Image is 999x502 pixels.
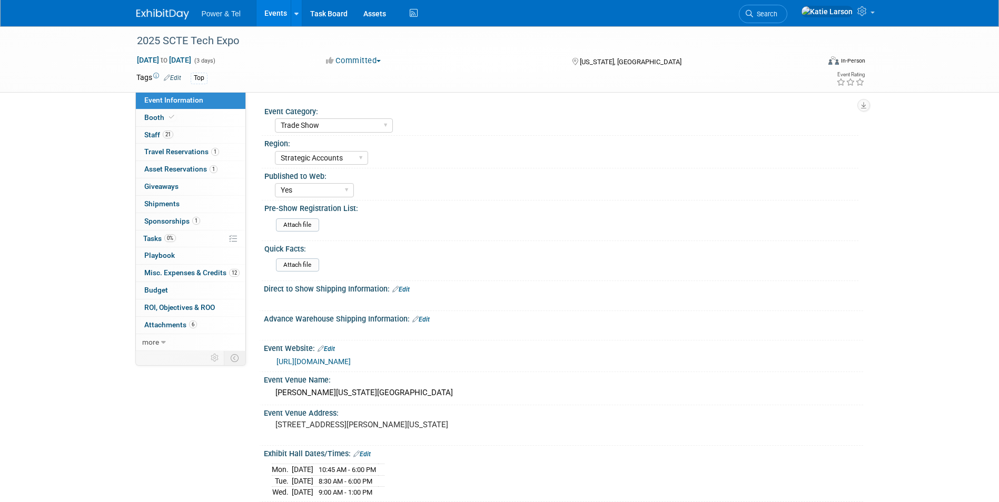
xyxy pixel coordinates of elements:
[264,281,863,295] div: Direct to Show Shipping Information:
[828,56,839,65] img: Format-Inperson.png
[264,340,863,354] div: Event Website:
[144,320,197,329] span: Attachments
[264,136,858,149] div: Region:
[580,58,681,66] span: [US_STATE], [GEOGRAPHIC_DATA]
[136,127,245,144] a: Staff21
[801,6,853,17] img: Katie Larson
[144,113,176,122] span: Booth
[322,55,385,66] button: Committed
[144,96,203,104] span: Event Information
[264,241,858,254] div: Quick Facts:
[144,217,200,225] span: Sponsorships
[133,32,804,51] div: 2025 SCTE Tech Expo
[144,130,173,139] span: Staff
[142,338,159,346] span: more
[229,269,240,277] span: 12
[264,446,863,459] div: Exhibit Hall Dates/Times:
[193,57,215,64] span: (3 days)
[136,265,245,282] a: Misc. Expenses & Credits12
[292,475,313,487] td: [DATE]
[319,477,372,485] span: 8:30 AM - 6:00 PM
[753,10,777,18] span: Search
[264,168,858,182] div: Published to Web:
[189,320,197,328] span: 6
[392,286,410,293] a: Edit
[264,372,863,385] div: Event Venue Name:
[136,109,245,126] a: Booth
[211,148,219,156] span: 1
[144,199,180,208] span: Shipments
[144,268,240,277] span: Misc. Expenses & Credits
[272,487,292,498] td: Wed.
[319,466,376,474] span: 10:45 AM - 6:00 PM
[136,92,245,109] a: Event Information
[136,317,245,334] a: Attachments6
[836,72,865,77] div: Event Rating
[757,55,866,71] div: Event Format
[164,74,181,82] a: Edit
[144,165,217,173] span: Asset Reservations
[412,316,430,323] a: Edit
[202,9,241,18] span: Power & Tel
[276,357,351,366] a: [URL][DOMAIN_NAME]
[144,182,179,190] span: Giveaways
[292,464,313,475] td: [DATE]
[191,73,207,84] div: Top
[272,385,855,401] div: [PERSON_NAME][US_STATE][GEOGRAPHIC_DATA]
[136,230,245,247] a: Tasks0%
[136,55,192,65] span: [DATE] [DATE]
[136,334,245,351] a: more
[136,196,245,213] a: Shipments
[163,130,173,138] span: 21
[840,57,865,65] div: In-Person
[264,311,863,325] div: Advance Warehouse Shipping Information:
[264,200,858,214] div: Pre-Show Registration List:
[144,303,215,312] span: ROI, Objectives & ROO
[739,5,787,23] a: Search
[318,345,335,353] a: Edit
[272,475,292,487] td: Tue.
[136,161,245,178] a: Asset Reservations1
[224,351,245,365] td: Toggle Event Tabs
[136,282,245,299] a: Budget
[136,299,245,316] a: ROI, Objectives & ROO
[206,351,224,365] td: Personalize Event Tab Strip
[264,104,858,117] div: Event Category:
[192,217,200,225] span: 1
[164,234,176,242] span: 0%
[210,165,217,173] span: 1
[136,144,245,160] a: Travel Reservations1
[275,420,502,429] pre: [STREET_ADDRESS][PERSON_NAME][US_STATE]
[353,450,371,458] a: Edit
[319,488,372,496] span: 9:00 AM - 1:00 PM
[272,464,292,475] td: Mon.
[144,251,175,259] span: Playbook
[144,286,168,294] span: Budget
[136,247,245,264] a: Playbook
[136,178,245,195] a: Giveaways
[159,56,169,64] span: to
[136,9,189,19] img: ExhibitDay
[136,213,245,230] a: Sponsorships1
[292,487,313,498] td: [DATE]
[144,147,219,156] span: Travel Reservations
[143,234,176,243] span: Tasks
[264,405,863,418] div: Event Venue Address:
[136,72,181,84] td: Tags
[169,114,174,120] i: Booth reservation complete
